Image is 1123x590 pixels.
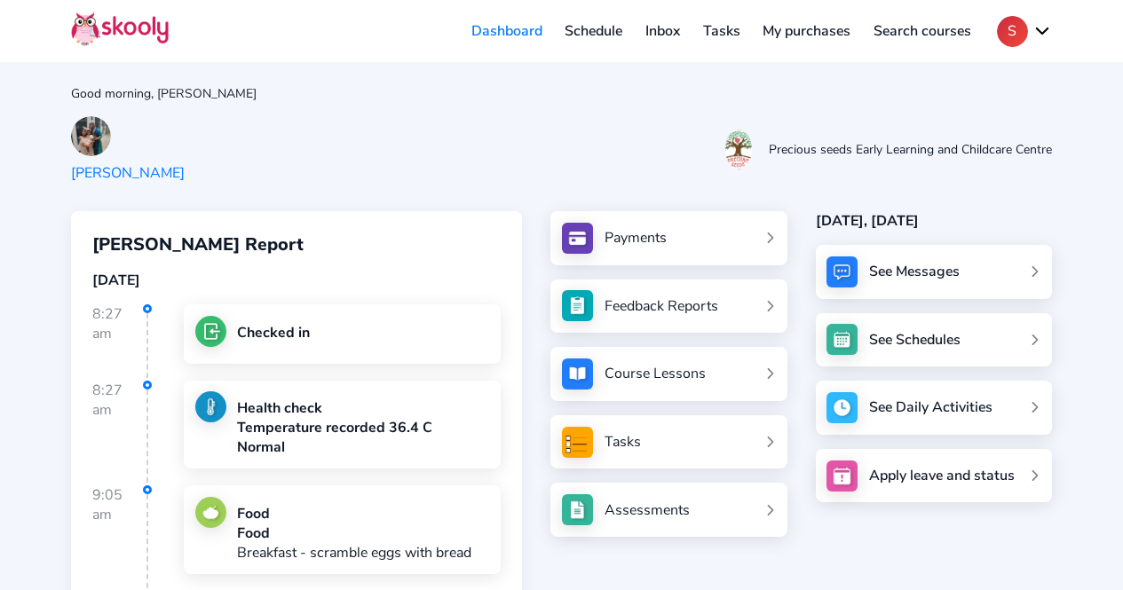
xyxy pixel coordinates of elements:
[816,381,1052,435] a: See Daily Activities
[562,290,593,321] img: see_atten.jpg
[816,449,1052,503] a: Apply leave and status
[237,398,432,418] div: Health check
[92,232,304,256] span: [PERSON_NAME] Report
[869,330,961,350] div: See Schedules
[92,485,148,588] div: 9:05
[71,12,169,46] img: Skooly
[92,505,146,524] div: am
[237,418,432,437] div: Temperature recorded 36.4 C
[769,141,1052,158] div: Precious seeds Early Learning and Childcare Centre
[605,364,706,383] div: Course Lessons
[997,16,1052,47] button: Schevron down outline
[71,116,111,156] img: 202406271240116441475148454889841939285207688848202406271251309428078060196430.jpg
[826,460,858,492] img: apply_leave.jpg
[816,211,1052,231] div: [DATE], [DATE]
[237,323,310,342] div: Checked in
[554,17,635,45] a: Schedule
[92,400,146,420] div: am
[869,397,993,417] div: See Daily Activities
[826,324,858,355] img: schedule.jpg
[562,358,593,389] img: courses.jpg
[869,262,960,281] div: See Messages
[92,324,146,343] div: am
[605,228,667,248] div: Payments
[869,466,1015,485] div: Apply leave and status
[605,500,690,520] div: Assessments
[562,494,593,525] img: assessments.jpg
[237,523,471,543] div: Food
[562,427,776,458] a: Tasks
[92,381,148,484] div: 8:27
[71,85,1052,102] div: Good morning, [PERSON_NAME]
[237,543,471,562] p: Breakfast - scramble eggs with bread
[562,290,776,321] a: Feedback Reports
[562,223,776,254] a: Payments
[237,504,471,523] div: Food
[195,391,226,422] img: temperature.jpg
[195,497,226,528] img: food.jpg
[605,296,718,316] div: Feedback Reports
[826,256,858,287] img: messages.jpg
[562,358,776,389] a: Course Lessons
[460,17,554,45] a: Dashboard
[195,316,226,347] img: checkin.jpg
[92,271,501,290] div: [DATE]
[237,437,432,457] div: Normal
[725,130,752,169] img: 20210718105934373433842657447720Cj2Zk63JSFPmzEDvho.png
[71,163,185,183] div: [PERSON_NAME]
[634,17,692,45] a: Inbox
[562,494,776,525] a: Assessments
[92,304,148,378] div: 8:27
[816,313,1052,367] a: See Schedules
[826,392,858,423] img: activity.jpg
[605,432,641,452] div: Tasks
[862,17,983,45] a: Search courses
[562,223,593,254] img: payments.jpg
[751,17,862,45] a: My purchases
[692,17,752,45] a: Tasks
[562,427,593,458] img: tasksForMpWeb.png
